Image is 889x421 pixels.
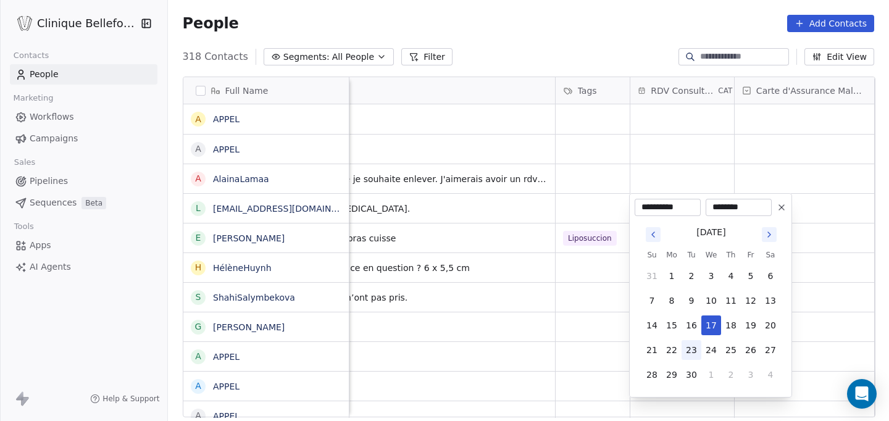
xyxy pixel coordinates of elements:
[701,266,721,286] button: 3
[701,291,721,311] button: 10
[721,266,741,286] button: 4
[761,291,780,311] button: 13
[701,249,721,261] th: Wednesday
[662,340,682,360] button: 22
[642,266,662,286] button: 31
[662,365,682,385] button: 29
[721,340,741,360] button: 25
[662,266,682,286] button: 1
[741,291,761,311] button: 12
[642,340,662,360] button: 21
[761,365,780,385] button: 4
[682,340,701,360] button: 23
[662,249,682,261] th: Monday
[761,249,780,261] th: Saturday
[682,266,701,286] button: 2
[662,291,682,311] button: 8
[761,340,780,360] button: 27
[645,226,662,243] button: Go to previous month
[642,249,662,261] th: Sunday
[721,365,741,385] button: 2
[741,340,761,360] button: 26
[696,226,725,239] div: [DATE]
[741,365,761,385] button: 3
[761,226,778,243] button: Go to next month
[682,315,701,335] button: 16
[682,249,701,261] th: Tuesday
[662,315,682,335] button: 15
[701,315,721,335] button: 17
[642,291,662,311] button: 7
[682,291,701,311] button: 9
[682,365,701,385] button: 30
[642,315,662,335] button: 14
[701,365,721,385] button: 1
[642,365,662,385] button: 28
[721,291,741,311] button: 11
[701,340,721,360] button: 24
[741,266,761,286] button: 5
[741,249,761,261] th: Friday
[721,315,741,335] button: 18
[761,266,780,286] button: 6
[721,249,741,261] th: Thursday
[761,315,780,335] button: 20
[741,315,761,335] button: 19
